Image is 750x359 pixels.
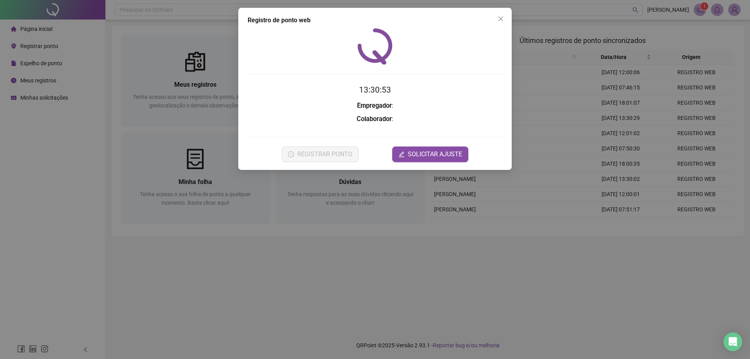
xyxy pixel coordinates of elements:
[248,16,502,25] div: Registro de ponto web
[248,114,502,124] h3: :
[359,85,391,95] time: 13:30:53
[408,150,462,159] span: SOLICITAR AJUSTE
[495,13,507,25] button: Close
[248,101,502,111] h3: :
[357,115,392,123] strong: Colaborador
[398,151,405,157] span: edit
[723,332,742,351] div: Open Intercom Messenger
[498,16,504,22] span: close
[282,146,359,162] button: REGISTRAR PONTO
[392,146,468,162] button: editSOLICITAR AJUSTE
[357,28,393,64] img: QRPoint
[357,102,392,109] strong: Empregador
